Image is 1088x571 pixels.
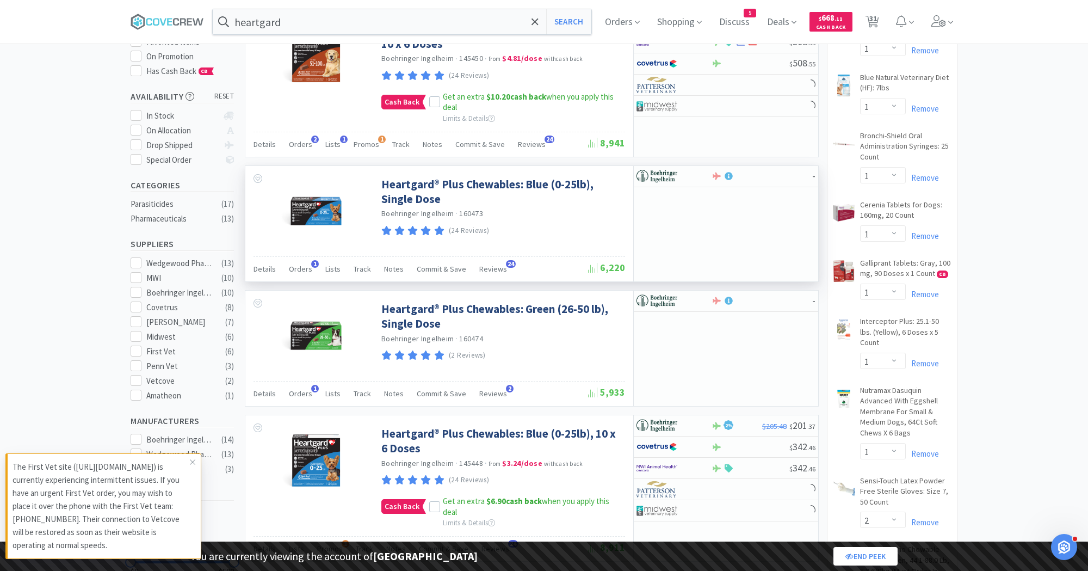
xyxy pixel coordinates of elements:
[906,103,939,114] a: Remove
[489,55,500,63] span: from
[906,173,939,183] a: Remove
[381,458,454,468] a: Boehringer Ingelheim
[789,444,793,452] span: $
[354,264,371,274] span: Track
[311,136,319,143] span: 2
[225,374,234,388] div: ( 2 )
[131,238,234,250] h5: Suppliers
[636,481,677,498] img: f5e969b455434c6296c6d81ef179fa71_3.png
[214,91,234,102] span: reset
[146,360,214,373] div: Penn Vet
[392,139,410,149] span: Track
[937,271,948,278] span: CB
[789,419,815,432] span: 201
[146,257,214,270] div: Wedgewood Pharmacy
[506,385,514,392] span: 2
[254,139,276,149] span: Details
[146,66,214,76] span: Has Cash Back
[762,421,787,431] span: $205.48
[860,258,951,284] a: Galliprant Tablets: Gray, 100 mg, 90 Doses x 1 Count CB
[906,231,939,241] a: Remove
[906,358,939,369] a: Remove
[443,91,614,113] span: Get an extra when you apply this deal
[221,198,234,211] div: ( 17 )
[588,261,625,274] span: 6,220
[131,415,234,427] h5: Manufacturers
[485,54,487,64] span: ·
[146,124,219,137] div: On Allocation
[545,136,554,143] span: 24
[443,496,609,517] span: Get an extra when you apply this deal
[449,350,486,361] p: (2 Reviews)
[833,133,855,155] img: e2bf37728f474d538e1197d4e9d43424_494116.jpeg
[417,264,466,274] span: Commit & Save
[146,272,214,285] div: MWI
[289,389,312,398] span: Orders
[834,15,843,22] span: . 11
[146,154,219,167] div: Special Order
[146,345,214,358] div: First Vet
[213,9,591,34] input: Search by item, sku, manufacturer, ingredient, size...
[809,7,852,36] a: $668.11Cash Back
[455,54,458,64] span: ·
[146,330,214,343] div: Midwest
[1051,534,1077,560] iframe: Intercom live chat
[423,139,442,149] span: Notes
[146,374,214,388] div: Vetcove
[443,114,495,123] span: Limits & Details
[146,139,219,152] div: Drop Shipped
[449,475,490,486] p: (24 Reviews)
[146,389,214,402] div: Amatheon
[225,360,234,373] div: ( 3 )
[382,500,422,513] span: Cash Back
[325,264,341,274] span: Lists
[131,90,234,103] h5: Availability
[789,57,815,69] span: 508
[221,433,234,446] div: ( 14 )
[807,444,815,452] span: . 46
[311,260,319,268] span: 1
[146,286,214,299] div: Boehringer Ingelheim
[807,465,815,473] span: . 46
[281,302,351,372] img: c2d634e404c94bf1a79ef0613e96e70a_541186.png
[325,389,341,398] span: Lists
[715,17,754,27] a: Discuss5
[354,139,379,149] span: Promos
[225,463,234,476] div: ( 3 )
[816,24,846,32] span: Cash Back
[812,294,815,306] span: -
[221,272,234,285] div: ( 10 )
[254,389,276,398] span: Details
[281,177,351,248] img: 5eb76979d29f4e4b8c5147ec931817f7_541185.png
[636,460,677,476] img: f6b2451649754179b5b4e0c70c3f7cb0_2.png
[479,389,507,398] span: Reviews
[281,22,351,93] img: 041e459000f84ed8b94a956c30ded366_409476.jpg
[225,330,234,343] div: ( 6 )
[373,549,478,563] strong: [GEOGRAPHIC_DATA]
[131,179,234,192] h5: Categories
[225,301,234,314] div: ( 8 )
[833,202,855,224] img: 3908bdf5bb6747959f96d5d042e9bdf3_562750.jpeg
[860,316,951,353] a: Interceptor Plus: 25.1-50 lbs. (Yellow), 6 Doses x 5 Count
[225,345,234,358] div: ( 6 )
[636,502,677,519] img: 4dd14cff54a648ac9e977f0c5da9bc2e_5.png
[131,198,219,211] div: Parasiticides
[789,60,793,68] span: $
[833,318,855,340] img: f7354736914e41e5b77329a2fec6463c_155927.jpeg
[225,389,234,402] div: ( 1 )
[861,19,883,28] a: 31
[289,139,312,149] span: Orders
[636,168,677,185] img: 730db3968b864e76bcafd0174db25112_22.png
[906,449,939,459] a: Remove
[455,458,458,468] span: ·
[860,476,951,512] a: Sensi-Touch Latex Powder Free Sterile Gloves: Size 7, 50 Count
[221,212,234,225] div: ( 13 )
[833,547,898,566] a: End Peek
[486,91,546,102] strong: cash back
[443,518,495,527] span: Limits & Details
[789,422,793,431] span: $
[146,433,214,446] div: Boehringer Ingelheim
[502,53,542,63] strong: $4.81 / dose
[486,91,510,102] span: $10.20
[342,540,349,548] span: 1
